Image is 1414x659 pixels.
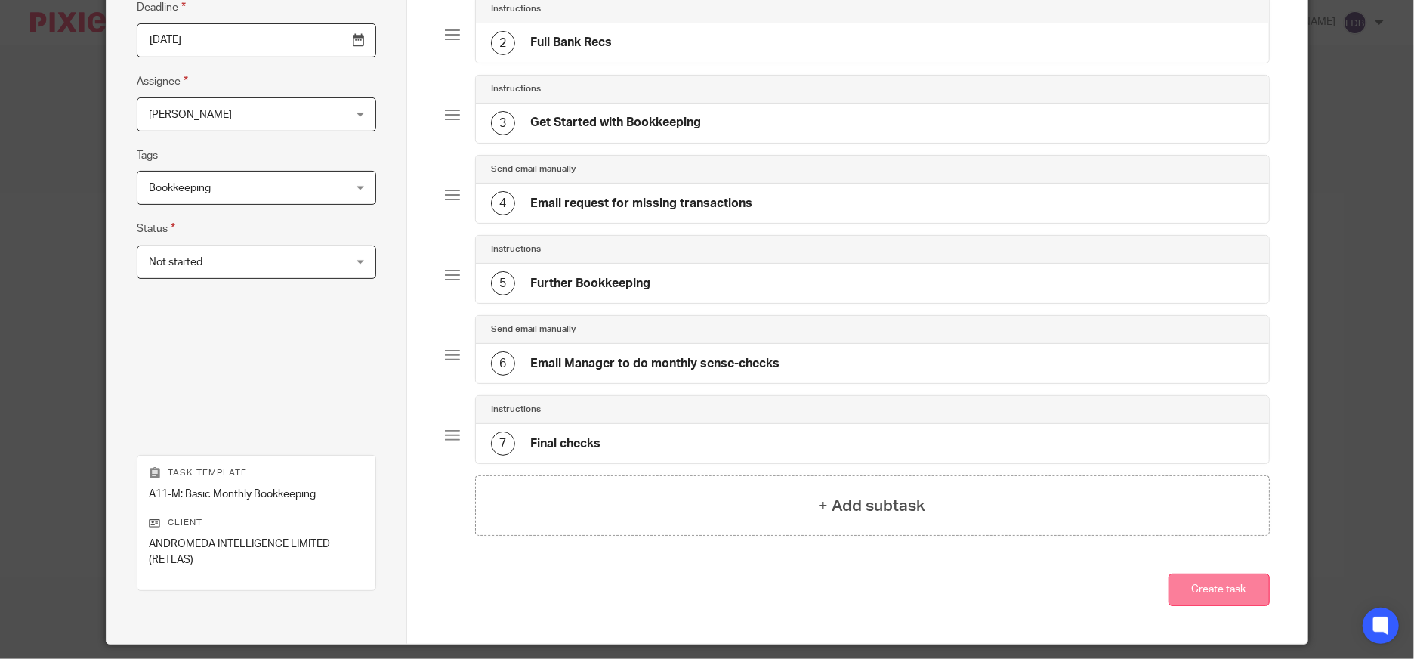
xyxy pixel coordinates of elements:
p: A11-M: Basic Monthly Bookkeeping [149,487,363,502]
div: 2 [491,31,515,55]
h4: Get Started with Bookkeeping [530,115,701,131]
span: Bookkeeping [149,183,211,193]
p: ANDROMEDA INTELLIGENCE LIMITED (RETLAS) [149,537,363,568]
label: Assignee [137,73,188,90]
h4: Send email manually [491,163,576,175]
p: Task template [149,467,363,479]
h4: Send email manually [491,323,576,336]
div: 3 [491,111,515,135]
h4: Further Bookkeeping [530,276,650,292]
div: 7 [491,432,515,456]
h4: Final checks [530,436,600,452]
label: Tags [137,148,158,163]
div: 5 [491,271,515,295]
label: Status [137,220,175,237]
h4: Email request for missing transactions [530,196,752,212]
h4: Instructions [491,243,541,255]
button: Create task [1169,574,1270,606]
h4: Instructions [491,83,541,95]
h4: Email Manager to do monthly sense-checks [530,356,780,372]
div: 4 [491,191,515,215]
span: [PERSON_NAME] [149,110,232,120]
h4: Instructions [491,3,541,15]
h4: + Add subtask [819,494,926,518]
span: Not started [149,257,202,268]
h4: Instructions [491,404,541,416]
p: Client [149,517,363,529]
div: 6 [491,351,515,376]
h4: Full Bank Recs [530,35,612,51]
input: Use the arrow keys to pick a date [137,23,375,57]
